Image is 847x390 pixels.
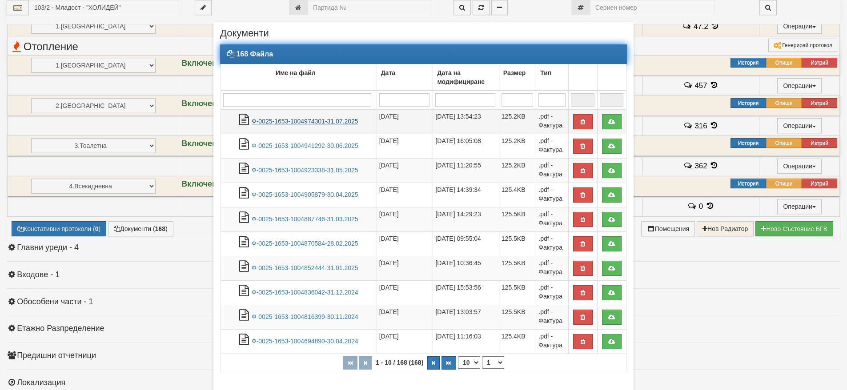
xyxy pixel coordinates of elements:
[377,109,433,134] td: [DATE]
[236,50,273,58] strong: 168 Файла
[377,305,433,329] td: [DATE]
[536,158,569,183] td: .pdf - Фактура
[377,183,433,207] td: [DATE]
[359,356,372,370] button: Предишна страница
[221,158,626,183] tr: Ф-0025-1653-1004923338-31.05.2025.pdf - Фактура
[433,158,499,183] td: [DATE] 11:20:55
[499,134,536,158] td: 125.2KB
[377,280,433,305] td: [DATE]
[536,183,569,207] td: .pdf - Фактура
[499,231,536,256] td: 125.5KB
[499,158,536,183] td: 125.2KB
[433,329,499,354] td: [DATE] 11:16:03
[499,280,536,305] td: 125.5KB
[597,64,626,91] td: : No sort applied, activate to apply an ascending sort
[252,215,358,223] a: Ф-0025-1653-1004887746-31.03.2025
[482,356,504,369] select: Страница номер
[220,29,269,44] span: Документи
[252,118,358,125] a: Ф-0025-1653-1004974301-31.07.2025
[343,356,357,370] button: Първа страница
[433,109,499,134] td: [DATE] 13:54:23
[499,64,536,91] td: Размер: No sort applied, activate to apply an ascending sort
[433,305,499,329] td: [DATE] 13:03:57
[252,313,358,320] a: Ф-0025-1653-1004816399-30.11.2024
[221,280,626,305] tr: Ф-0025-1653-1004836042-31.12.2024.pdf - Фактура
[252,167,358,174] a: Ф-0025-1653-1004923338-31.05.2025
[221,231,626,256] tr: Ф-0025-1653-1004870584-28.02.2025.pdf - Фактура
[377,207,433,231] td: [DATE]
[221,134,626,158] tr: Ф-0025-1653-1004941292-30.06.2025.pdf - Фактура
[377,329,433,354] td: [DATE]
[252,289,358,296] a: Ф-0025-1653-1004836042-31.12.2024
[568,64,597,91] td: : No sort applied, activate to apply an ascending sort
[503,69,526,76] b: Размер
[377,64,433,91] td: Дата: No sort applied, activate to apply an ascending sort
[499,207,536,231] td: 125.5KB
[427,356,440,370] button: Следваща страница
[499,183,536,207] td: 125.4KB
[377,134,433,158] td: [DATE]
[221,305,626,329] tr: Ф-0025-1653-1004816399-30.11.2024.pdf - Фактура
[433,183,499,207] td: [DATE] 14:39:34
[437,69,485,85] b: Дата на модифициране
[499,256,536,280] td: 125.5KB
[252,240,358,247] a: Ф-0025-1653-1004870584-28.02.2025
[536,256,569,280] td: .pdf - Фактура
[221,183,626,207] tr: Ф-0025-1653-1004905879-30.04.2025.pdf - Фактура
[221,64,377,91] td: Име на файл: No sort applied, activate to apply an ascending sort
[536,134,569,158] td: .pdf - Фактура
[276,69,316,76] b: Име на файл
[373,359,426,366] span: 1 - 10 / 168 (168)
[536,109,569,134] td: .pdf - Фактура
[221,329,626,354] tr: Ф-0025-1653-1004694890-30.04.2024.pdf - Фактура
[536,280,569,305] td: .pdf - Фактура
[221,109,626,134] tr: Ф-0025-1653-1004974301-31.07.2025.pdf - Фактура
[252,264,358,271] a: Ф-0025-1653-1004852444-31.01.2025
[433,134,499,158] td: [DATE] 16:05:08
[536,64,569,91] td: Тип: No sort applied, activate to apply an ascending sort
[442,356,456,370] button: Последна страница
[499,305,536,329] td: 125.5KB
[499,329,536,354] td: 125.4KB
[433,280,499,305] td: [DATE] 15:53:56
[381,69,395,76] b: Дата
[433,231,499,256] td: [DATE] 09:55:04
[377,158,433,183] td: [DATE]
[221,256,626,280] tr: Ф-0025-1653-1004852444-31.01.2025.pdf - Фактура
[536,231,569,256] td: .pdf - Фактура
[536,305,569,329] td: .pdf - Фактура
[536,207,569,231] td: .pdf - Фактура
[458,356,480,369] select: Брой редове на страница
[252,338,358,345] a: Ф-0025-1653-1004694890-30.04.2024
[377,231,433,256] td: [DATE]
[536,329,569,354] td: .pdf - Фактура
[540,69,551,76] b: Тип
[499,109,536,134] td: 125.2KB
[433,64,499,91] td: Дата на модифициране: No sort applied, activate to apply an ascending sort
[377,256,433,280] td: [DATE]
[252,142,358,149] a: Ф-0025-1653-1004941292-30.06.2025
[221,207,626,231] tr: Ф-0025-1653-1004887746-31.03.2025.pdf - Фактура
[433,256,499,280] td: [DATE] 10:36:45
[433,207,499,231] td: [DATE] 14:29:23
[252,191,358,198] a: Ф-0025-1653-1004905879-30.04.2025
